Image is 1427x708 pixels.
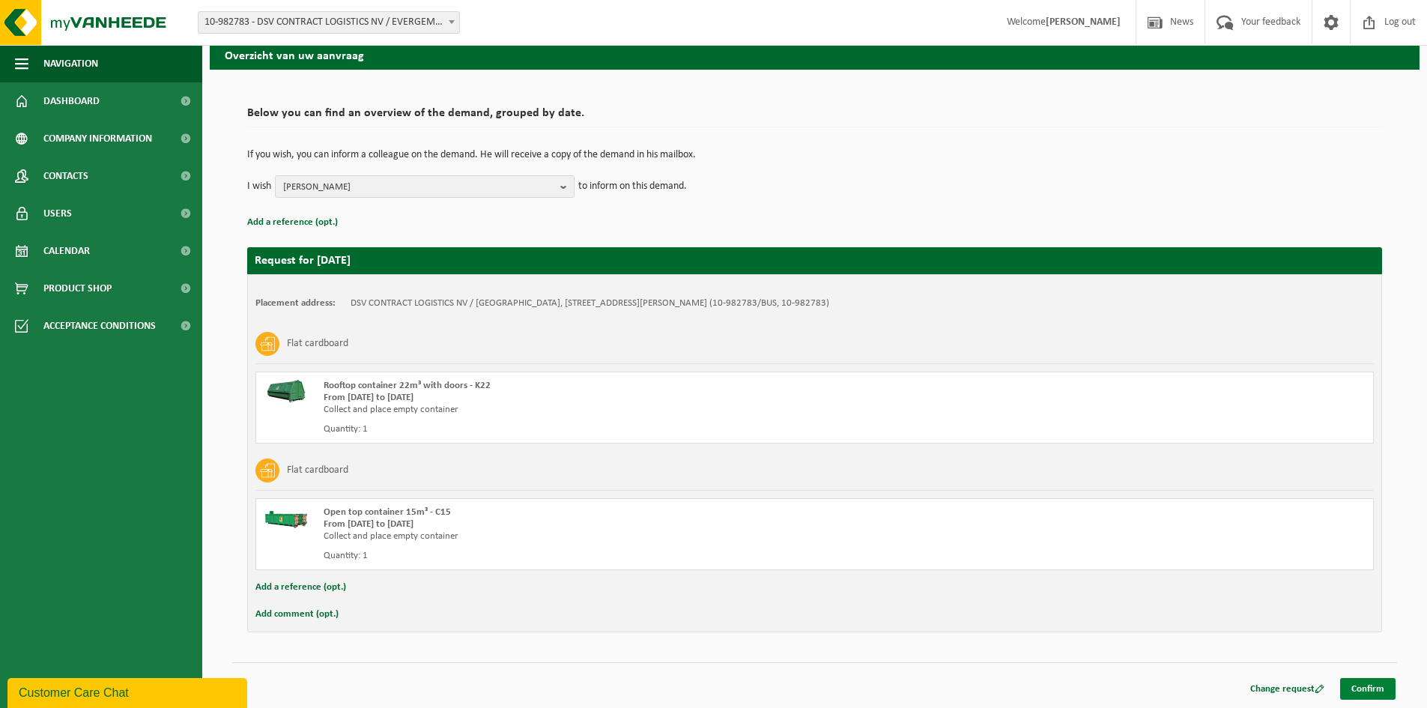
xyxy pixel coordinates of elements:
[255,578,346,597] button: Add a reference (opt.)
[324,530,875,542] div: Collect and place empty container
[43,232,90,270] span: Calendar
[351,297,829,309] td: DSV CONTRACT LOGISTICS NV / [GEOGRAPHIC_DATA], [STREET_ADDRESS][PERSON_NAME] (10-982783/BUS, 10-9...
[255,298,336,308] strong: Placement address:
[255,255,351,267] strong: Request for [DATE]
[264,506,309,529] img: HK-XC-15-GN-00.png
[287,459,348,482] h3: Flat cardboard
[578,175,687,198] p: to inform on this demand.
[247,107,1382,127] h2: Below you can find an overview of the demand, grouped by date.
[198,11,460,34] span: 10-982783 - DSV CONTRACT LOGISTICS NV / EVERGEM - EVERGEM
[43,157,88,195] span: Contacts
[247,213,338,232] button: Add a reference (opt.)
[43,307,156,345] span: Acceptance conditions
[247,175,271,198] p: I wish
[324,423,875,435] div: Quantity: 1
[43,82,100,120] span: Dashboard
[43,195,72,232] span: Users
[199,12,459,33] span: 10-982783 - DSV CONTRACT LOGISTICS NV / EVERGEM - EVERGEM
[324,381,491,390] span: Rooftop container 22m³ with doors - K22
[275,175,575,198] button: [PERSON_NAME]
[7,675,250,708] iframe: chat widget
[264,380,309,402] img: HK-XK-22-GN-00.png
[255,605,339,624] button: Add comment (opt.)
[43,45,98,82] span: Navigation
[247,150,1382,160] p: If you wish, you can inform a colleague on the demand. He will receive a copy of the demand in hi...
[43,270,112,307] span: Product Shop
[287,332,348,356] h3: Flat cardboard
[324,404,875,416] div: Collect and place empty container
[210,40,1420,69] h2: Overzicht van uw aanvraag
[1340,678,1396,700] a: Confirm
[1046,16,1121,28] strong: [PERSON_NAME]
[283,176,554,199] span: [PERSON_NAME]
[324,393,413,402] strong: From [DATE] to [DATE]
[43,120,152,157] span: Company information
[1239,678,1336,700] a: Change request
[324,519,413,529] strong: From [DATE] to [DATE]
[324,550,875,562] div: Quantity: 1
[324,507,451,517] span: Open top container 15m³ - C15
